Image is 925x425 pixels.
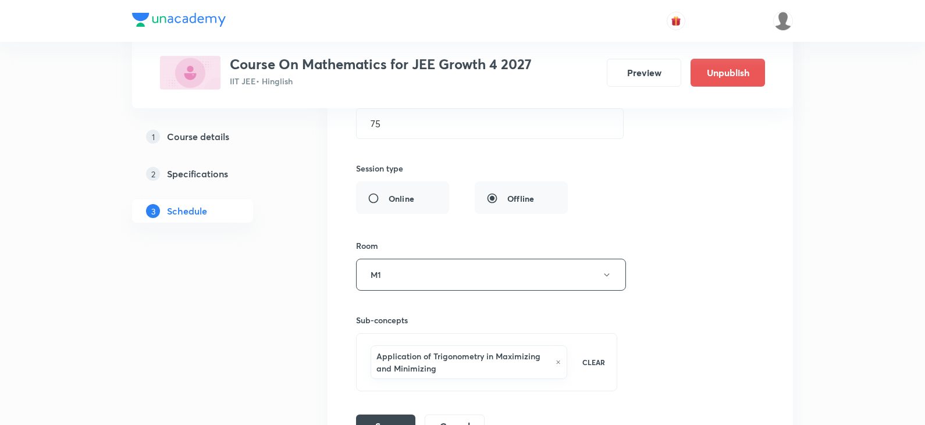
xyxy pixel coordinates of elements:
h5: Schedule [167,204,207,218]
h6: Session type [356,162,403,174]
img: Company Logo [132,13,226,27]
p: 1 [146,130,160,144]
a: 2Specifications [132,162,290,185]
img: Vivek Patil [773,11,793,31]
button: M1 [356,259,626,291]
button: avatar [667,12,685,30]
p: IIT JEE • Hinglish [230,75,532,87]
a: Company Logo [132,13,226,30]
h5: Course details [167,130,229,144]
h6: Room [356,240,378,252]
h5: Specifications [167,167,228,181]
img: 141FE019-29C4-4C92-BF48-FEC8E0FFA884_plus.png [160,56,220,90]
a: 1Course details [132,125,290,148]
img: avatar [671,16,681,26]
input: 75 [357,109,623,138]
h6: Sub-concepts [356,314,617,326]
h3: Course On Mathematics for JEE Growth 4 2027 [230,56,532,73]
button: Preview [607,59,681,87]
p: 2 [146,167,160,181]
h6: Application of Trigonometry in Maximizing and Minimizing [376,350,550,374]
p: 3 [146,204,160,218]
button: Unpublish [691,59,765,87]
p: CLEAR [582,357,605,367]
